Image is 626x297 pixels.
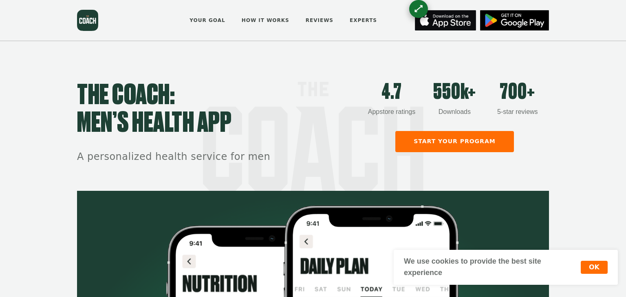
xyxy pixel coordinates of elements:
a: Your goal [187,12,228,29]
div: Appstore ratings [360,107,423,117]
div: 5-star reviews [486,107,549,117]
div: 550k+ [423,82,486,103]
h2: A personalized health service for men [77,150,360,164]
a: the Coach homepage [77,10,98,31]
img: App Store button [415,10,476,31]
div: ⟷ [411,2,425,16]
a: How it works [239,12,292,29]
a: Reviews [303,12,336,29]
h1: THE COACH: men’s health app [77,82,360,137]
img: the coach logo [77,10,98,31]
div: 700+ [486,82,549,103]
a: Experts [347,12,380,29]
div: We use cookies to provide the best site experience [404,256,581,279]
img: App Store button [480,10,549,31]
a: Start your program [395,131,514,152]
button: OK [581,261,608,274]
div: 4.7 [360,82,423,103]
div: Downloads [423,107,486,117]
